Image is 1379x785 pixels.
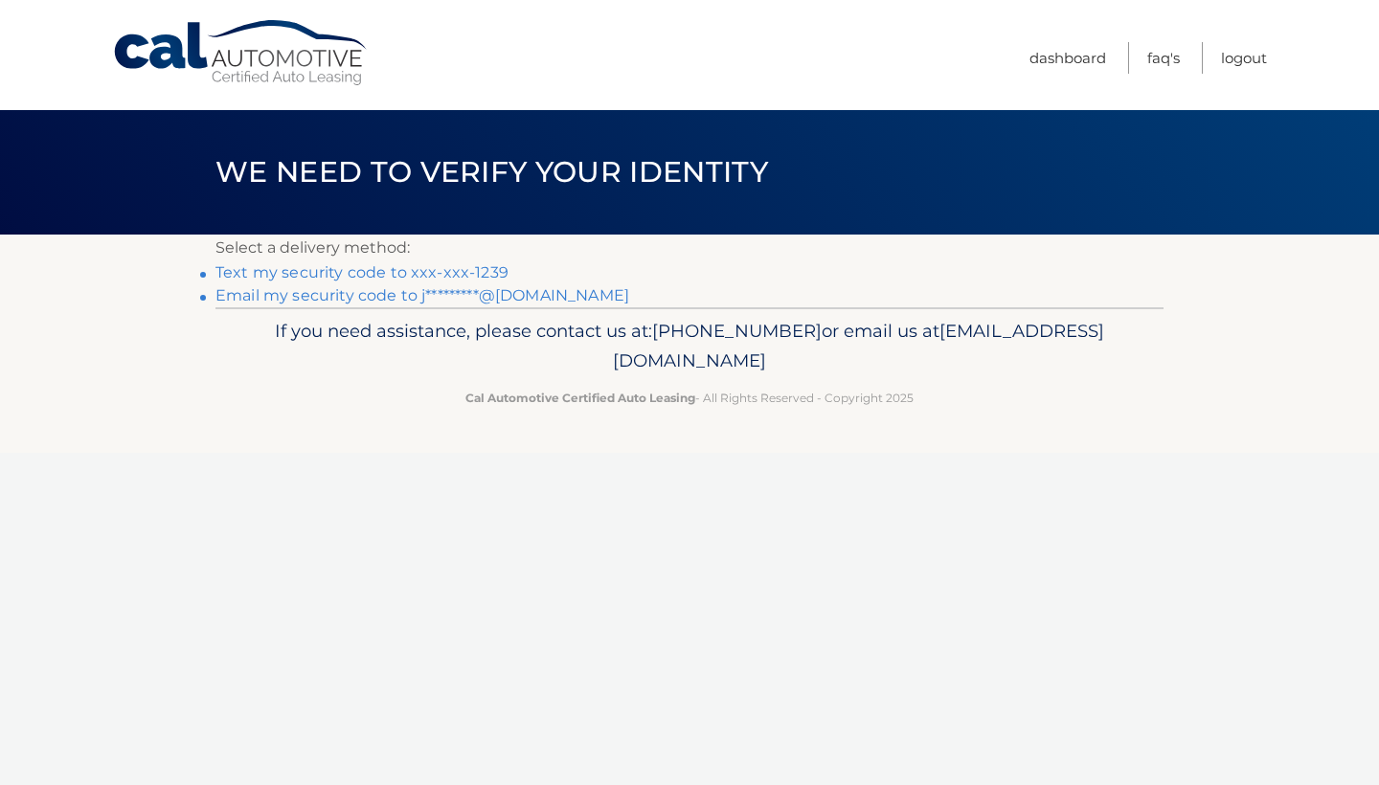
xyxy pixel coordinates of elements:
a: Dashboard [1029,42,1106,74]
strong: Cal Automotive Certified Auto Leasing [465,391,695,405]
a: Text my security code to xxx-xxx-1239 [215,263,509,281]
p: - All Rights Reserved - Copyright 2025 [228,388,1151,408]
a: Email my security code to j*********@[DOMAIN_NAME] [215,286,629,304]
span: We need to verify your identity [215,154,768,190]
a: Logout [1221,42,1267,74]
a: FAQ's [1147,42,1180,74]
p: If you need assistance, please contact us at: or email us at [228,316,1151,377]
span: [PHONE_NUMBER] [652,320,822,342]
a: Cal Automotive [112,19,371,87]
p: Select a delivery method: [215,235,1164,261]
